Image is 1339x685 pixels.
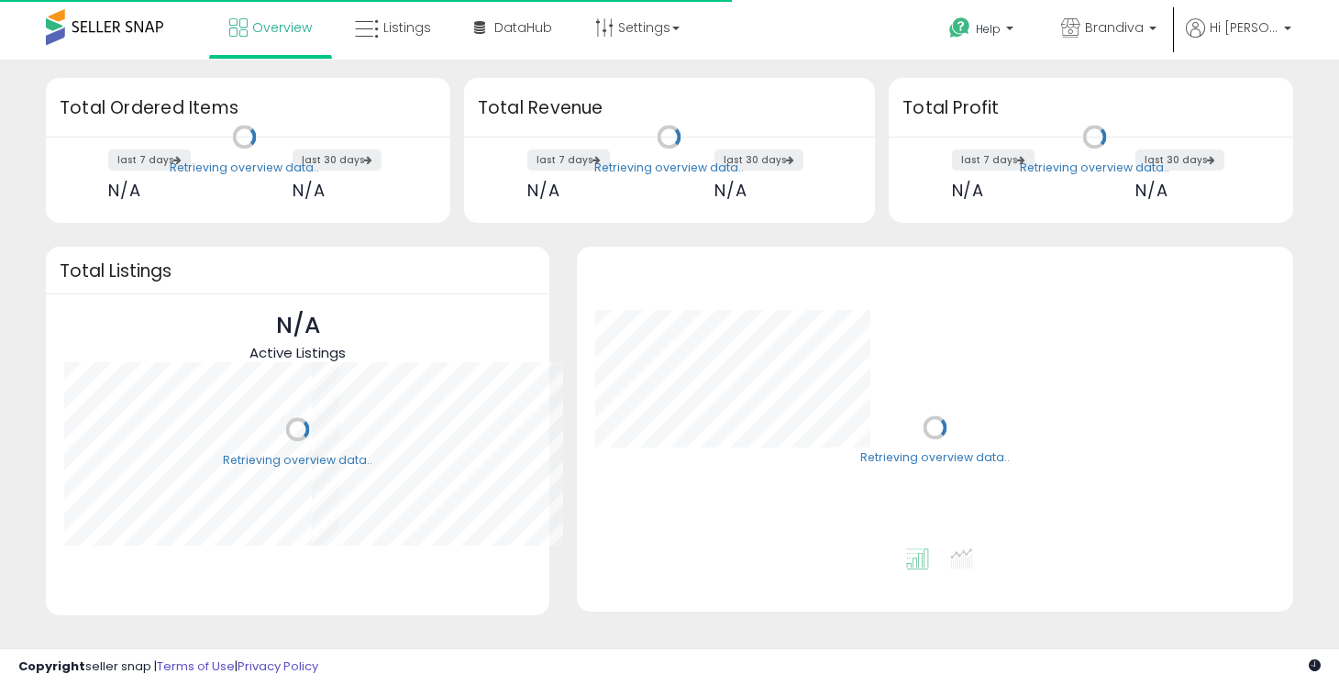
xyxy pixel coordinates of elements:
[383,18,431,37] span: Listings
[1186,18,1291,60] a: Hi [PERSON_NAME]
[252,18,312,37] span: Overview
[170,160,319,176] div: Retrieving overview data..
[238,657,318,675] a: Privacy Policy
[1210,18,1278,37] span: Hi [PERSON_NAME]
[860,450,1010,467] div: Retrieving overview data..
[18,658,318,676] div: seller snap | |
[935,3,1032,60] a: Help
[223,452,372,469] div: Retrieving overview data..
[976,21,1001,37] span: Help
[18,657,85,675] strong: Copyright
[1020,160,1169,176] div: Retrieving overview data..
[157,657,235,675] a: Terms of Use
[494,18,552,37] span: DataHub
[594,160,744,176] div: Retrieving overview data..
[1085,18,1144,37] span: Brandiva
[948,17,971,39] i: Get Help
